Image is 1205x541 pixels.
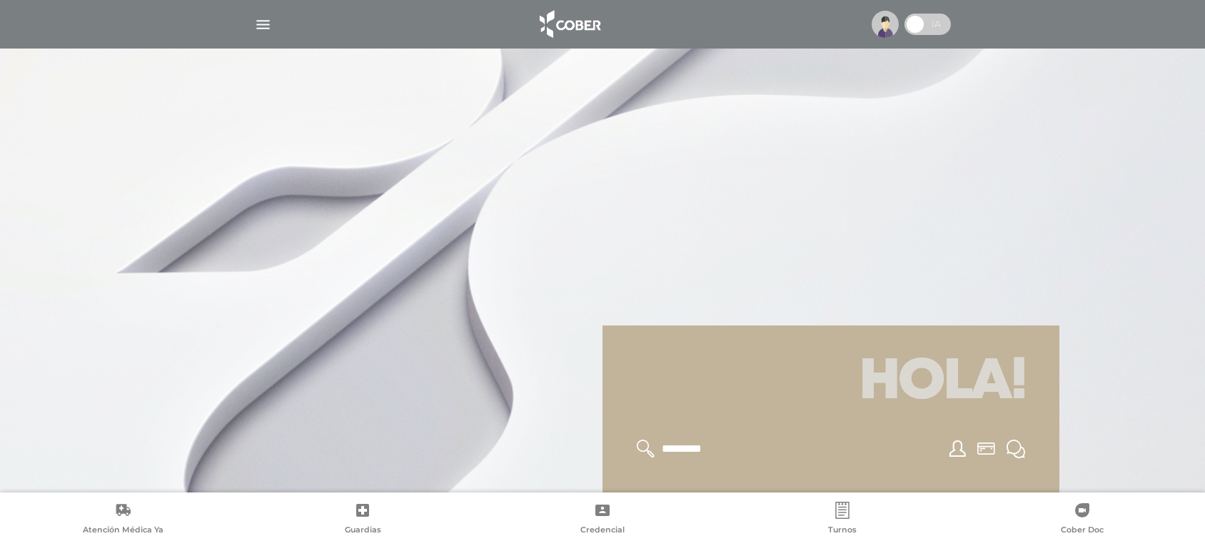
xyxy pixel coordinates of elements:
[828,525,857,537] span: Turnos
[722,502,962,538] a: Turnos
[620,343,1042,423] h1: Hola!
[872,11,899,38] img: profile-placeholder.svg
[962,502,1202,538] a: Cober Doc
[532,7,607,41] img: logo_cober_home-white.png
[483,502,722,538] a: Credencial
[1061,525,1104,537] span: Cober Doc
[254,16,272,34] img: Cober_menu-lines-white.svg
[243,502,483,538] a: Guardias
[83,525,163,537] span: Atención Médica Ya
[345,525,381,537] span: Guardias
[580,525,625,537] span: Credencial
[3,502,243,538] a: Atención Médica Ya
